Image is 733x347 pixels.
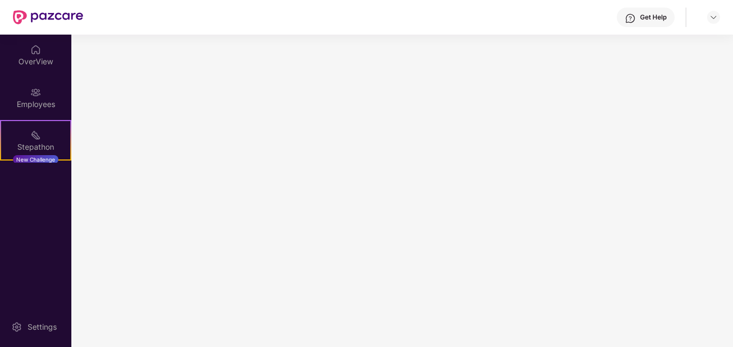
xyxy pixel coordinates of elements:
[30,44,41,55] img: svg+xml;base64,PHN2ZyBpZD0iSG9tZSIgeG1sbnM9Imh0dHA6Ly93d3cudzMub3JnLzIwMDAvc3ZnIiB3aWR0aD0iMjAiIG...
[13,10,83,24] img: New Pazcare Logo
[11,322,22,332] img: svg+xml;base64,PHN2ZyBpZD0iU2V0dGluZy0yMHgyMCIgeG1sbnM9Imh0dHA6Ly93d3cudzMub3JnLzIwMDAvc3ZnIiB3aW...
[30,87,41,98] img: svg+xml;base64,PHN2ZyBpZD0iRW1wbG95ZWVzIiB4bWxucz0iaHR0cDovL3d3dy53My5vcmcvMjAwMC9zdmciIHdpZHRoPS...
[640,13,667,22] div: Get Help
[30,130,41,141] img: svg+xml;base64,PHN2ZyB4bWxucz0iaHR0cDovL3d3dy53My5vcmcvMjAwMC9zdmciIHdpZHRoPSIyMSIgaGVpZ2h0PSIyMC...
[13,155,58,164] div: New Challenge
[625,13,636,24] img: svg+xml;base64,PHN2ZyBpZD0iSGVscC0zMngzMiIgeG1sbnM9Imh0dHA6Ly93d3cudzMub3JnLzIwMDAvc3ZnIiB3aWR0aD...
[24,322,60,332] div: Settings
[1,142,70,152] div: Stepathon
[709,13,718,22] img: svg+xml;base64,PHN2ZyBpZD0iRHJvcGRvd24tMzJ4MzIiIHhtbG5zPSJodHRwOi8vd3d3LnczLm9yZy8yMDAwL3N2ZyIgd2...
